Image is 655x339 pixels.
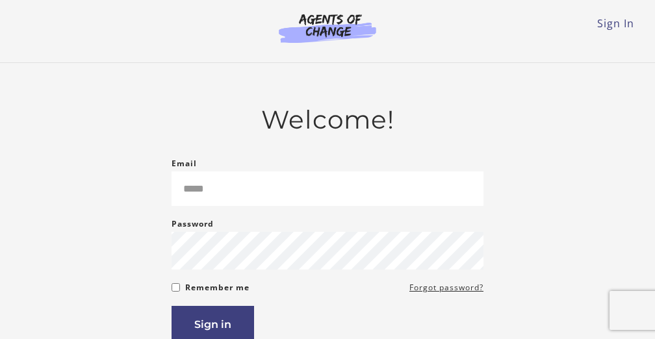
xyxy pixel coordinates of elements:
[172,216,214,232] label: Password
[172,105,483,135] h2: Welcome!
[185,280,250,295] label: Remember me
[265,13,390,43] img: Agents of Change Logo
[597,16,634,31] a: Sign In
[172,156,197,171] label: Email
[409,280,483,295] a: Forgot password?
